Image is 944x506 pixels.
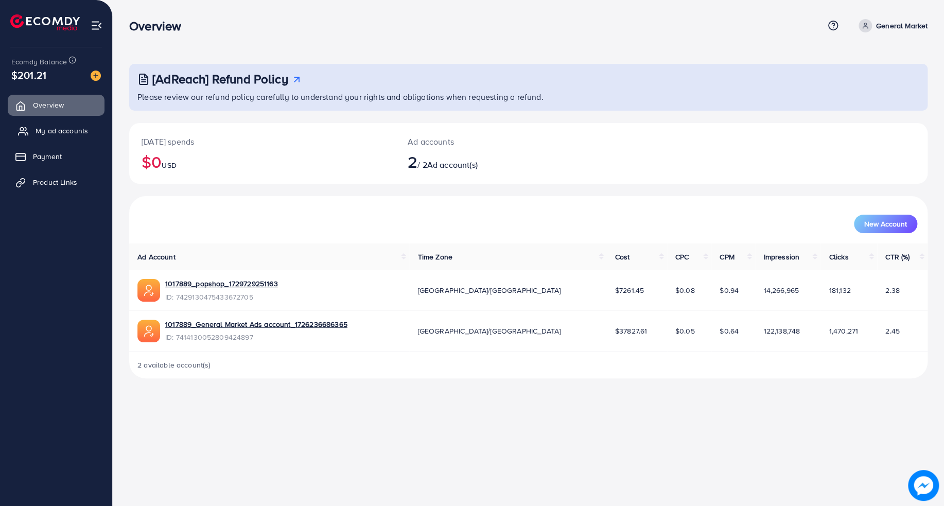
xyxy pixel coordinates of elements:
span: $7261.45 [615,285,644,295]
span: Time Zone [417,252,452,262]
img: logo [10,14,80,30]
h2: / 2 [408,152,583,171]
img: ic-ads-acc.e4c84228.svg [137,320,160,342]
span: 2.45 [885,326,900,336]
a: Product Links [8,172,104,193]
span: 14,266,965 [763,285,799,295]
span: 2.38 [885,285,900,295]
span: 2 [408,150,417,173]
h3: [AdReach] Refund Policy [152,72,288,86]
span: Ad account(s) [427,159,478,170]
span: My ad accounts [36,126,88,136]
span: $0.05 [675,326,695,336]
span: 1,470,271 [829,326,858,336]
span: New Account [864,220,907,228]
span: $0.08 [675,285,695,295]
span: Payment [33,151,62,162]
span: [GEOGRAPHIC_DATA]/[GEOGRAPHIC_DATA] [417,326,561,336]
a: My ad accounts [8,120,104,141]
img: menu [91,20,102,31]
span: $0.94 [720,285,739,295]
p: Please review our refund policy carefully to understand your rights and obligations when requesti... [137,91,921,103]
a: Overview [8,95,104,115]
span: Product Links [33,177,77,187]
img: ic-ads-acc.e4c84228.svg [137,279,160,302]
span: $0.64 [720,326,739,336]
span: Ecomdy Balance [11,57,67,67]
p: General Market [876,20,928,32]
span: 181,132 [829,285,850,295]
span: Cost [615,252,630,262]
span: Clicks [829,252,848,262]
span: 122,138,748 [763,326,800,336]
p: [DATE] spends [142,135,383,148]
img: image [908,470,939,501]
span: Overview [33,100,64,110]
p: Ad accounts [408,135,583,148]
span: CPM [720,252,734,262]
button: New Account [854,215,917,233]
a: 1017889_popshop_1729729251163 [165,278,278,289]
h2: $0 [142,152,383,171]
span: 2 available account(s) [137,360,211,370]
span: CPC [675,252,689,262]
span: Impression [763,252,799,262]
span: $37827.61 [615,326,647,336]
h3: Overview [129,19,189,33]
span: USD [162,160,176,170]
a: Payment [8,146,104,167]
span: ID: 7429130475433672705 [165,292,278,302]
span: CTR (%) [885,252,910,262]
span: [GEOGRAPHIC_DATA]/[GEOGRAPHIC_DATA] [417,285,561,295]
a: General Market [854,19,928,32]
span: $201.21 [11,67,46,82]
span: ID: 7414130052809424897 [165,332,347,342]
span: Ad Account [137,252,176,262]
a: 1017889_General Market Ads account_1726236686365 [165,319,347,329]
img: image [91,71,101,81]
